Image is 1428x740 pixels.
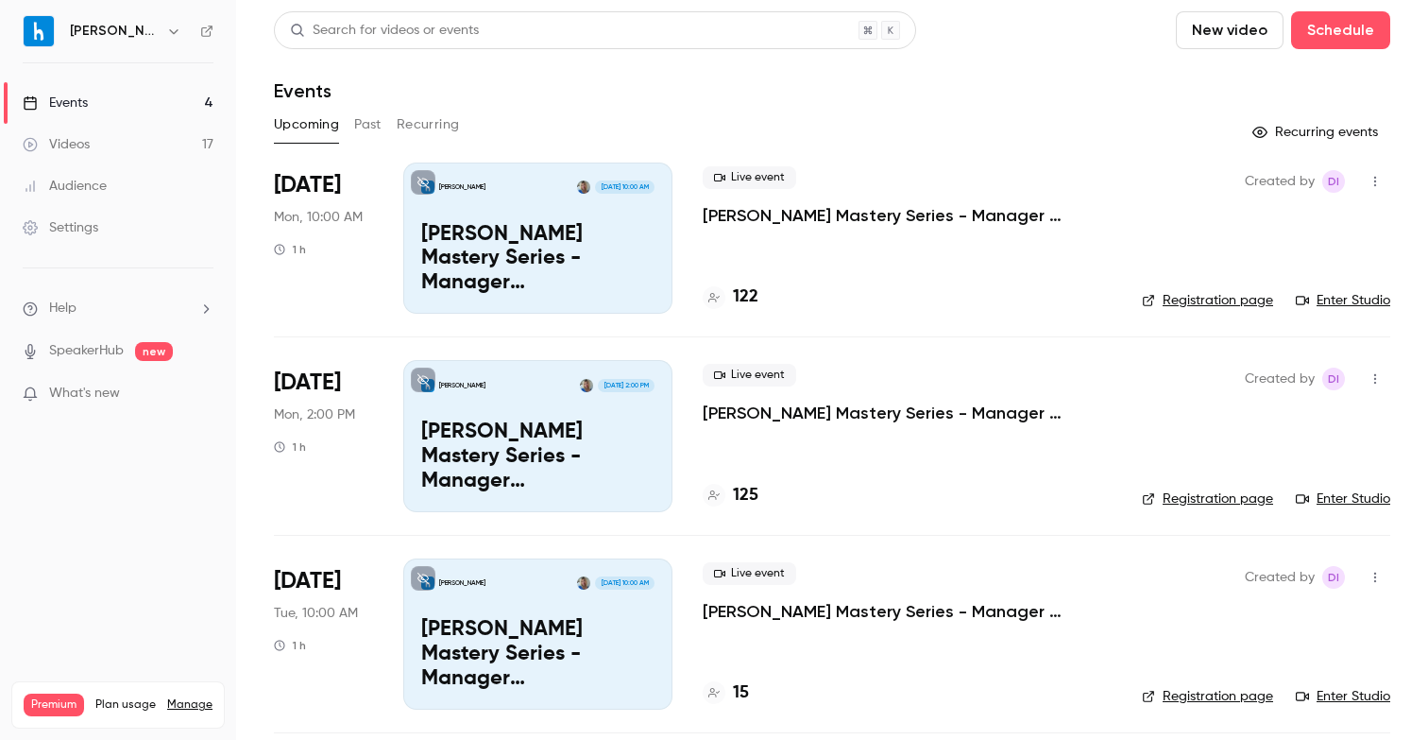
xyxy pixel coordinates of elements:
[1176,11,1283,49] button: New video
[439,578,485,588] p: [PERSON_NAME]
[1142,291,1273,310] a: Registration page
[733,680,749,706] h4: 15
[1142,490,1273,508] a: Registration page
[703,680,749,706] a: 15
[733,483,758,508] h4: 125
[421,421,654,493] p: [PERSON_NAME] Mastery Series - Manager Schedules_October 20 Session 2
[703,483,758,508] a: 125
[580,379,593,392] img: Erika Marcus
[595,577,654,590] span: [DATE] 10:00 AM
[703,402,1112,424] a: [PERSON_NAME] Mastery Series - Manager Schedules_October 20 Session 2
[421,223,654,296] p: [PERSON_NAME] Mastery Series - Manager Schedules_October 20 Session 1
[274,559,373,710] div: Oct 28 Tue, 10:00 AM (America/New York)
[274,110,339,140] button: Upcoming
[421,618,654,691] p: [PERSON_NAME] Mastery Series - Manager Schedules_October 28 Session 1
[23,135,90,154] div: Videos
[49,384,120,404] span: What's new
[1296,687,1390,706] a: Enter Studio
[577,181,590,194] img: Erika Marcus
[24,16,54,46] img: Harri
[274,638,306,653] div: 1 h
[274,79,331,102] h1: Events
[598,379,654,392] span: [DATE] 2:00 PM
[577,577,590,590] img: Erika Marcus
[403,360,672,511] a: McDonald's Mastery Series - Manager Schedules_October 20 Session 2[PERSON_NAME]Erika Marcus[DATE]...
[290,21,479,41] div: Search for videos or events
[397,110,460,140] button: Recurring
[733,284,758,310] h4: 122
[23,94,88,112] div: Events
[1328,368,1339,390] span: DI
[1322,566,1345,589] span: Dennis Ivanov
[274,439,306,455] div: 1 h
[403,163,672,314] a: McDonald's Mastery Series - Manager Schedules_October 20 Session 1[PERSON_NAME]Erika Marcus[DATE]...
[595,181,654,194] span: [DATE] 10:00 AM
[1296,490,1390,508] a: Enter Studio
[23,177,107,196] div: Audience
[274,360,373,511] div: Oct 20 Mon, 2:00 PM (America/New York)
[1296,291,1390,310] a: Enter Studio
[274,604,358,623] span: Tue, 10:00 AM
[1291,11,1390,49] button: Schedule
[95,697,156,713] span: Plan usage
[1322,170,1345,193] span: Dennis Ivanov
[1328,170,1339,193] span: DI
[703,364,796,387] span: Live event
[439,182,485,192] p: [PERSON_NAME]
[703,562,796,585] span: Live event
[1142,687,1273,706] a: Registration page
[1322,368,1345,390] span: Dennis Ivanov
[1244,117,1390,147] button: Recurring events
[49,341,124,361] a: SpeakerHub
[703,166,796,189] span: Live event
[354,110,382,140] button: Past
[23,299,213,318] li: help-dropdown-opener
[274,208,363,227] span: Mon, 10:00 AM
[274,242,306,257] div: 1 h
[1245,368,1315,390] span: Created by
[24,694,84,716] span: Premium
[274,368,341,398] span: [DATE]
[70,22,159,41] h6: [PERSON_NAME]
[1328,566,1339,589] span: DI
[1245,566,1315,589] span: Created by
[274,163,373,314] div: Oct 20 Mon, 10:00 AM (America/New York)
[703,284,758,310] a: 122
[1245,170,1315,193] span: Created by
[167,697,212,713] a: Manage
[23,218,98,237] div: Settings
[703,204,1112,227] a: [PERSON_NAME] Mastery Series - Manager Schedules_October 20 Session 1
[703,600,1112,623] a: [PERSON_NAME] Mastery Series - Manager Schedules_October 28 Session 1
[403,559,672,710] a: McDonald's Mastery Series - Manager Schedules_October 28 Session 1[PERSON_NAME]Erika Marcus[DATE]...
[274,170,341,200] span: [DATE]
[135,342,173,361] span: new
[49,299,76,318] span: Help
[274,566,341,596] span: [DATE]
[439,381,485,390] p: [PERSON_NAME]
[274,405,355,424] span: Mon, 2:00 PM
